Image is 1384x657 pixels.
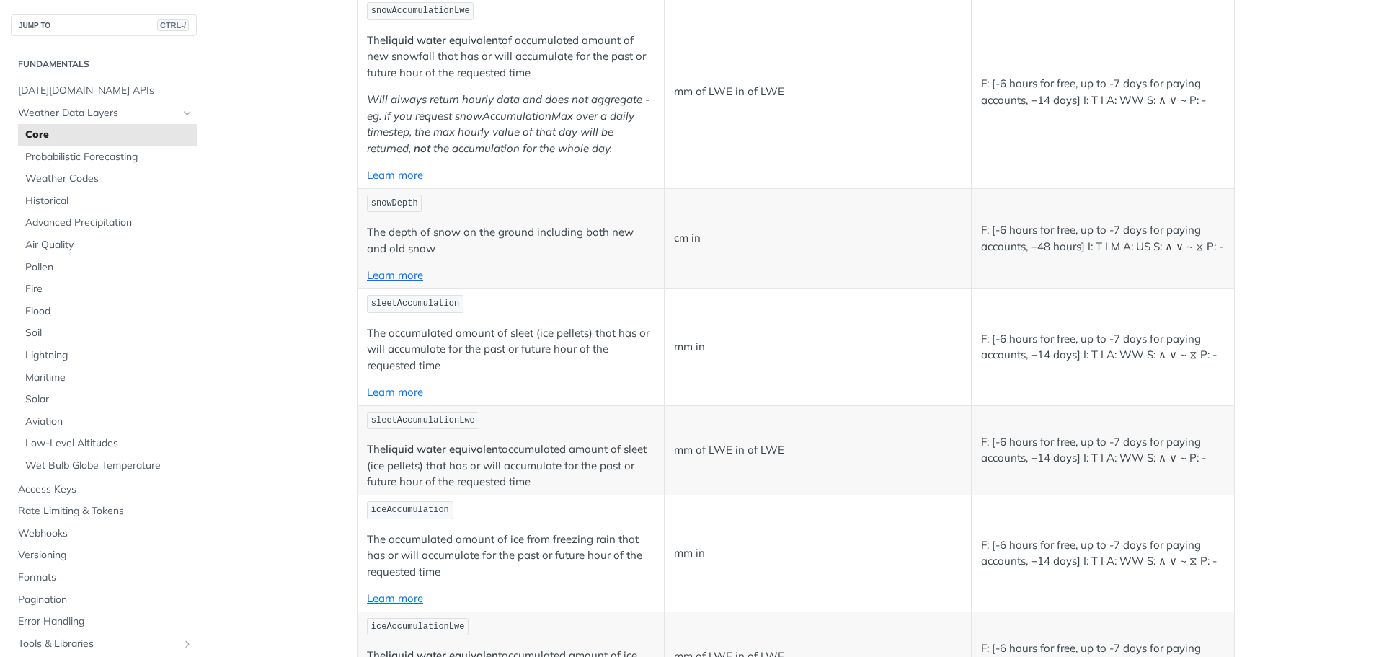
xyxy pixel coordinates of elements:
span: Probabilistic Forecasting [25,150,193,164]
a: Learn more [367,168,423,182]
span: Pagination [18,593,193,607]
span: Weather Data Layers [18,106,178,120]
a: Tools & LibrariesShow subpages for Tools & Libraries [11,633,197,655]
p: F: [-6 hours for free, up to -7 days for paying accounts, +48 hours] I: T I M A: US S: ∧ ∨ ~ ⧖ P: - [981,222,1225,255]
a: Aviation [18,411,197,433]
span: Formats [18,570,193,585]
span: iceAccumulation [371,505,449,515]
span: Wet Bulb Globe Temperature [25,459,193,473]
span: Solar [25,392,193,407]
a: [DATE][DOMAIN_NAME] APIs [11,80,197,102]
span: snowDepth [371,198,418,208]
a: Pollen [18,257,197,278]
span: Historical [25,194,193,208]
span: Webhooks [18,526,193,541]
a: Learn more [367,591,423,605]
p: mm in [674,339,962,356]
a: Learn more [367,385,423,399]
span: Advanced Precipitation [25,216,193,230]
button: JUMP TOCTRL-/ [11,14,197,36]
button: Show subpages for Tools & Libraries [182,638,193,650]
a: Access Keys [11,479,197,501]
p: F: [-6 hours for free, up to -7 days for paying accounts, +14 days] I: T I A: WW S: ∧ ∨ ~ ⧖ P: - [981,537,1225,570]
span: [DATE][DOMAIN_NAME] APIs [18,84,193,98]
p: mm of LWE in of LWE [674,442,962,459]
a: Lightning [18,345,197,366]
a: Low-Level Altitudes [18,433,197,454]
em: the accumulation for the whole day. [433,141,612,155]
span: Aviation [25,415,193,429]
a: Error Handling [11,611,197,632]
span: Low-Level Altitudes [25,436,193,451]
span: sleetAccumulationLwe [371,415,475,425]
a: Wet Bulb Globe Temperature [18,455,197,477]
a: Probabilistic Forecasting [18,146,197,168]
strong: not [414,141,430,155]
p: The accumulated amount of ice from freezing rain that has or will accumulate for the past or futu... [367,532,655,581]
span: iceAccumulationLwe [371,622,465,632]
a: Flood [18,301,197,322]
span: Soil [25,326,193,340]
a: Solar [18,389,197,410]
a: Webhooks [11,523,197,544]
span: Error Handling [18,614,193,629]
span: Rate Limiting & Tokens [18,504,193,519]
a: Air Quality [18,234,197,256]
strong: liquid water equivalent [386,33,502,47]
p: cm in [674,230,962,247]
p: mm in [674,545,962,562]
a: Pagination [11,589,197,611]
p: F: [-6 hours for free, up to -7 days for paying accounts, +14 days] I: T I A: WW S: ∧ ∨ ~ ⧖ P: - [981,331,1225,363]
span: Access Keys [18,482,193,497]
p: mm of LWE in of LWE [674,84,962,100]
a: Weather Data LayersHide subpages for Weather Data Layers [11,102,197,124]
span: Versioning [18,548,193,563]
p: The accumulated amount of sleet (ice pellets) that has or will accumulate for the past or future ... [367,325,655,374]
p: F: [-6 hours for free, up to -7 days for paying accounts, +14 days] I: T I A: WW S: ∧ ∨ ~ P: - [981,434,1225,467]
span: Air Quality [25,238,193,252]
p: The accumulated amount of sleet (ice pellets) that has or will accumulate for the past or future ... [367,441,655,490]
button: Hide subpages for Weather Data Layers [182,107,193,119]
span: Pollen [25,260,193,275]
a: Fire [18,278,197,300]
h2: Fundamentals [11,58,197,71]
span: Flood [25,304,193,319]
span: Weather Codes [25,172,193,186]
span: Tools & Libraries [18,637,178,651]
strong: liquid water equivalent [386,442,502,456]
p: F: [-6 hours for free, up to -7 days for paying accounts, +14 days] I: T I A: WW S: ∧ ∨ ~ P: - [981,76,1225,108]
span: Core [25,128,193,142]
a: Formats [11,567,197,588]
a: Rate Limiting & Tokens [11,501,197,522]
a: Versioning [11,544,197,566]
a: Maritime [18,367,197,389]
span: Lightning [25,348,193,363]
em: Will always return hourly data and does not aggregate - eg. if you request snowAccumulationMax ov... [367,92,649,155]
a: Soil [18,322,197,344]
span: snowAccumulationLwe [371,6,470,16]
a: Advanced Precipitation [18,212,197,234]
a: Historical [18,190,197,212]
span: sleetAccumulation [371,299,459,309]
span: Fire [25,282,193,296]
p: The of accumulated amount of new snowfall that has or will accumulate for the past or future hour... [367,32,655,81]
a: Weather Codes [18,168,197,190]
a: Core [18,124,197,146]
p: The depth of snow on the ground including both new and old snow [367,224,655,257]
a: Learn more [367,268,423,282]
span: Maritime [25,371,193,385]
span: CTRL-/ [157,19,189,31]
